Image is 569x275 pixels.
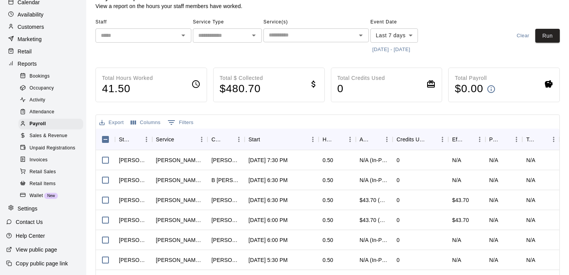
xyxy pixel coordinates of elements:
[156,236,204,244] div: Josh Jones - Sports Performance Training (30 min)
[396,216,400,224] div: 0
[489,156,498,164] div: N/A
[18,106,86,118] a: Attendance
[18,48,32,55] p: Retail
[437,134,448,145] button: Menu
[319,129,356,150] div: Hours
[16,246,57,253] p: View public page
[119,256,148,264] div: Jeremy Hazelbaker
[322,216,333,224] div: 0.50
[18,142,86,154] a: Unpaid Registrations
[18,130,86,142] a: Sales & Revenue
[16,232,45,240] p: Help Center
[18,167,83,177] div: Retail Sales
[355,30,366,41] button: Open
[360,156,389,164] div: N/A (In-Person)
[193,16,262,28] span: Service Type
[18,143,83,154] div: Unpaid Registrations
[130,134,141,145] button: Sort
[119,129,130,150] div: Staff
[6,203,80,214] a: Settings
[18,71,83,82] div: Bookings
[370,44,412,56] button: [DATE] - [DATE]
[455,82,483,96] h4: $ 0.00
[322,176,333,184] div: 0.50
[156,176,204,184] div: Josh Jones - Sports Performance Training (30 min)
[211,176,241,184] div: B Nebel
[455,74,495,82] p: Total Payroll
[526,176,535,184] div: N/A
[30,180,56,188] span: Retail Items
[174,134,185,145] button: Sort
[248,236,288,244] div: Aug 19, 2025, 6:00 PM
[370,28,418,43] div: Last 7 days
[448,250,485,270] div: N/A
[511,134,522,145] button: Menu
[263,16,369,28] span: Service(s)
[152,129,208,150] div: Service
[248,156,288,164] div: Aug 19, 2025, 7:30 PM
[511,29,535,43] button: Clear
[489,216,498,224] div: N/A
[344,134,356,145] button: Menu
[156,156,204,164] div: Josh Jones - Sports Performance Training (30 min)
[381,134,393,145] button: Menu
[220,82,263,96] h4: $ 480.70
[307,134,319,145] button: Menu
[119,176,148,184] div: Josh Jones
[260,134,271,145] button: Sort
[396,156,400,164] div: 0
[16,260,68,267] p: Copy public page link
[156,196,204,204] div: David Flores- Hitting (30 Min)
[115,129,152,150] div: Staff
[233,134,245,145] button: Menu
[360,256,389,264] div: N/A (In-Person)
[44,194,58,198] span: New
[18,94,86,106] a: Activity
[526,216,535,224] div: N/A
[360,236,389,244] div: N/A (In-Person)
[18,179,83,189] div: Retail Items
[30,96,45,104] span: Activity
[548,134,559,145] button: Menu
[370,134,381,145] button: Sort
[245,129,319,150] div: Start
[6,58,80,70] div: Reports
[6,46,80,57] a: Retail
[18,95,83,106] div: Activity
[448,190,485,210] div: $43.70
[30,84,54,92] span: Occupancy
[535,29,560,43] button: Run
[97,117,126,129] button: Export
[248,176,288,184] div: Aug 19, 2025, 6:30 PM
[485,129,523,150] div: Pay Rate
[448,150,485,170] div: N/A
[30,156,48,164] span: Invoices
[18,154,86,166] a: Invoices
[474,134,485,145] button: Menu
[6,9,80,20] a: Availability
[196,134,207,145] button: Menu
[18,155,83,166] div: Invoices
[18,118,86,130] a: Payroll
[322,156,333,164] div: 0.50
[463,134,474,145] button: Sort
[337,74,385,82] p: Total Credits Used
[30,192,43,200] span: Wallet
[396,176,400,184] div: 0
[119,156,148,164] div: Josh Jones
[426,134,437,145] button: Sort
[522,129,559,150] div: Total Pay
[141,134,152,145] button: Menu
[6,33,80,45] div: Marketing
[18,178,86,190] a: Retail Items
[360,216,389,224] div: $43.70 (Card)
[18,11,44,18] p: Availability
[18,190,86,202] a: WalletNew
[30,168,56,176] span: Retail Sales
[6,21,80,33] a: Customers
[211,129,222,150] div: Customer
[18,119,83,129] div: Payroll
[211,216,241,224] div: Lauren Eckmeder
